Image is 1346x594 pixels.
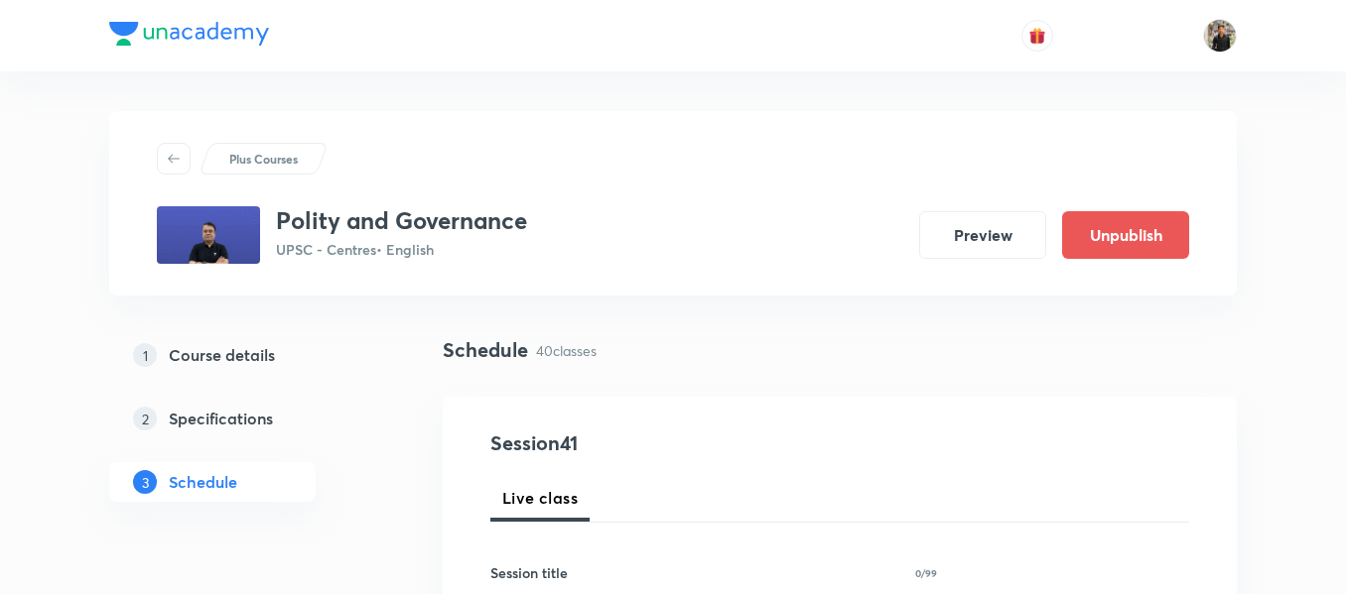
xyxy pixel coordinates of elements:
a: Company Logo [109,22,269,51]
h3: Polity and Governance [276,206,527,235]
h4: Schedule [443,335,528,365]
p: 3 [133,470,157,494]
button: Preview [919,211,1046,259]
a: 2Specifications [109,399,379,438]
button: Unpublish [1062,211,1189,259]
p: 40 classes [536,340,597,361]
p: 0/99 [915,568,937,578]
h5: Course details [169,343,275,367]
p: 1 [133,343,157,367]
img: Company Logo [109,22,269,46]
img: Yudhishthir [1203,19,1237,53]
img: avatar [1028,27,1046,45]
button: avatar [1021,20,1053,52]
h5: Schedule [169,470,237,494]
p: UPSC - Centres • English [276,239,527,260]
span: Live class [502,486,578,510]
h6: Session title [490,562,568,583]
p: Plus Courses [229,150,298,168]
p: 2 [133,407,157,430]
img: a931f494cc474c84839cae22cdc5de9f.jpg [157,206,260,264]
a: 1Course details [109,335,379,375]
h5: Specifications [169,407,273,430]
h4: Session 41 [490,428,853,458]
